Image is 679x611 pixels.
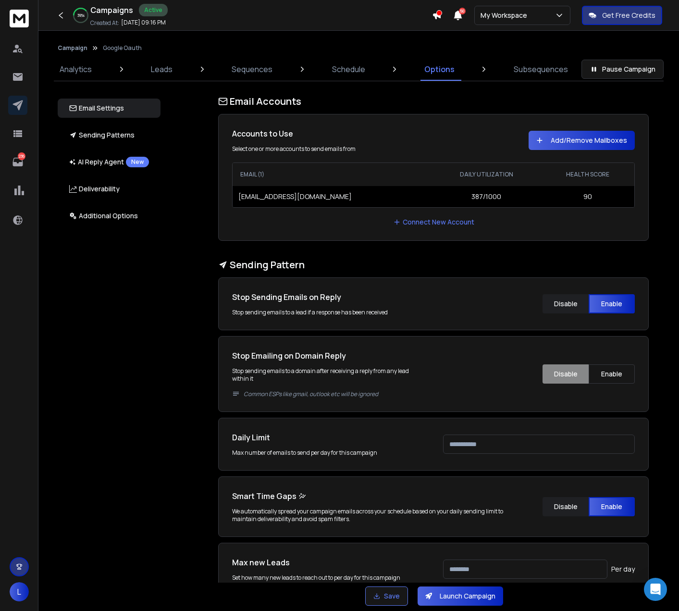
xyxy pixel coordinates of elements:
[602,11,655,20] p: Get Free Credits
[419,58,460,81] a: Options
[121,19,166,26] p: [DATE] 09:16 PM
[103,44,142,52] p: Google Oauth
[582,6,662,25] button: Get Free Credits
[226,58,278,81] a: Sequences
[139,4,168,16] div: Active
[151,63,173,75] p: Leads
[90,4,133,16] h1: Campaigns
[644,578,667,601] div: Open Intercom Messenger
[18,152,25,160] p: 236
[326,58,371,81] a: Schedule
[69,103,124,113] p: Email Settings
[54,58,98,81] a: Analytics
[77,12,85,18] p: 39 %
[60,63,92,75] p: Analytics
[232,63,272,75] p: Sequences
[10,582,29,601] button: L
[58,44,87,52] button: Campaign
[459,8,466,14] span: 50
[514,63,568,75] p: Subsequences
[481,11,531,20] p: My Workspace
[508,58,574,81] a: Subsequences
[90,19,119,27] p: Created At:
[581,60,664,79] button: Pause Campaign
[8,152,27,172] a: 236
[424,63,455,75] p: Options
[58,99,160,118] button: Email Settings
[218,95,649,108] h1: Email Accounts
[145,58,178,81] a: Leads
[332,63,365,75] p: Schedule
